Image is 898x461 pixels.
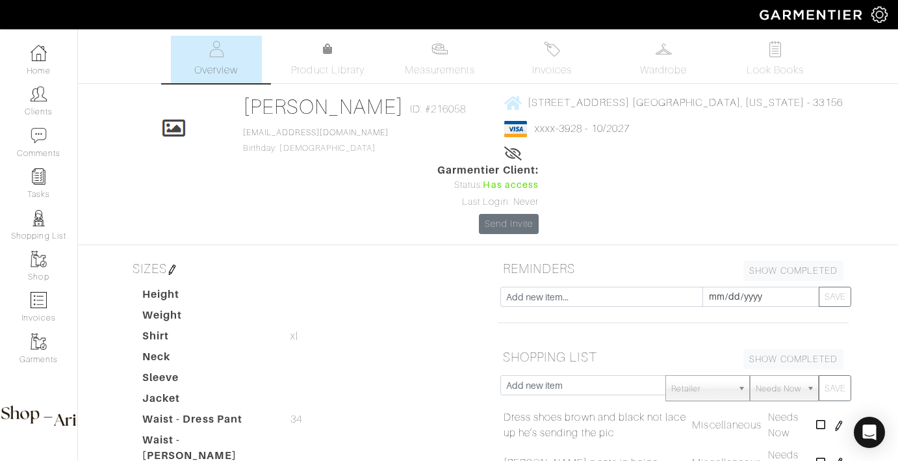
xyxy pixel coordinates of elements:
[171,36,262,83] a: Overview
[133,287,281,308] dt: Height
[500,375,666,395] input: Add new item
[532,62,572,78] span: Invoices
[528,97,843,109] span: [STREET_ADDRESS] [GEOGRAPHIC_DATA], [US_STATE] - 33156
[133,391,281,412] dt: Jacket
[437,163,539,178] span: Garmentier Client:
[535,123,630,135] a: xxxx-3928 - 10/2027
[133,370,281,391] dt: Sleeve
[290,328,298,344] span: xl
[31,127,47,144] img: comment-icon-a0a6a9ef722e966f86d9cbdc48e553b5cf19dbc54f86b18d962a5391bc8f6eb6.png
[31,251,47,267] img: garments-icon-b7da505a4dc4fd61783c78ac3ca0ef83fa9d6f193b1c9dc38574b1d14d53ca28.png
[167,265,177,275] img: pen-cf24a1663064a2ec1b9c1bd2387e9de7a2fa800b781884d57f21acf72779bad2.png
[431,41,448,57] img: measurements-466bbee1fd09ba9460f595b01e5d73f9e2bff037440d3c8f018324cb6cdf7a4a.svg
[133,412,281,432] dt: Waist - Dress Pant
[31,45,47,61] img: dashboard-icon-dbcd8f5a0b271acd01030246c82b418ddd0df26cd7fceb0bd07c9910d44c42f6.png
[194,62,238,78] span: Overview
[768,412,799,439] span: Needs Now
[127,256,478,282] h5: SIZES
[544,41,560,57] img: orders-27d20c2124de7fd6de4e0e44c1d41de31381a507db9b33961299e4e07d508b8c.svg
[743,261,843,281] a: SHOW COMPLETED
[504,94,843,111] a: [STREET_ADDRESS] [GEOGRAPHIC_DATA], [US_STATE] - 33156
[656,41,672,57] img: wardrobe-487a4870c1b7c33e795ec22d11cfc2ed9d08956e64fb3008fe2437562e282088.svg
[283,42,374,78] a: Product Library
[31,292,47,308] img: orders-icon-0abe47150d42831381b5fb84f609e132dff9fe21cb692f30cb5eec754e2cba89.png
[290,412,302,427] span: 34
[756,376,801,402] span: Needs Now
[243,95,404,118] a: [PERSON_NAME]
[410,101,467,117] span: ID: #216058
[767,41,784,57] img: todo-9ac3debb85659649dc8f770b8b6100bb5dab4b48dedcbae339e5042a72dfd3cc.svg
[437,195,539,209] div: Last Login: Never
[640,62,687,78] span: Wardrobe
[208,41,224,57] img: basicinfo-40fd8af6dae0f16599ec9e87c0ef1c0a1fdea2edbe929e3d69a839185d80c458.svg
[291,62,365,78] span: Product Library
[730,36,821,83] a: Look Books
[133,349,281,370] dt: Neck
[854,417,885,448] div: Open Intercom Messenger
[500,287,703,307] input: Add new item...
[405,62,476,78] span: Measurements
[753,3,871,26] img: garmentier-logo-header-white-b43fb05a5012e4ada735d5af1a66efaba907eab6374d6393d1fbf88cb4ef424d.png
[483,178,539,192] span: Has access
[243,128,389,137] a: [EMAIL_ADDRESS][DOMAIN_NAME]
[394,36,486,83] a: Measurements
[31,334,47,350] img: garments-icon-b7da505a4dc4fd61783c78ac3ca0ef83fa9d6f193b1c9dc38574b1d14d53ca28.png
[133,308,281,328] dt: Weight
[692,419,762,431] span: Miscellaneous
[437,178,539,192] div: Status:
[133,328,281,349] dt: Shirt
[819,375,851,401] button: SAVE
[747,62,804,78] span: Look Books
[498,256,849,282] h5: REMINDERS
[671,376,732,402] span: Retailer
[31,210,47,226] img: stylists-icon-eb353228a002819b7ec25b43dbf5f0378dd9e0616d9560372ff212230b889e62.png
[31,86,47,102] img: clients-icon-6bae9207a08558b7cb47a8932f037763ab4055f8c8b6bfacd5dc20c3e0201464.png
[479,214,539,234] a: Send Invite
[504,121,527,137] img: visa-934b35602734be37eb7d5d7e5dbcd2044c359bf20a24dc3361ca3fa54326a8a7.png
[618,36,709,83] a: Wardrobe
[871,7,888,23] img: gear-icon-white-bd11855cb880d31180b6d7d6211b90ccbf57a29d726f0c71d8c61bd08dd39cc2.png
[31,168,47,185] img: reminder-icon-8004d30b9f0a5d33ae49ab947aed9ed385cf756f9e5892f1edd6e32f2345188e.png
[743,349,843,369] a: SHOW COMPLETED
[243,128,389,153] span: Birthday: [DEMOGRAPHIC_DATA]
[819,287,851,307] button: SAVE
[506,36,597,83] a: Invoices
[834,421,844,431] img: pen-cf24a1663064a2ec1b9c1bd2387e9de7a2fa800b781884d57f21acf72779bad2.png
[498,344,849,370] h5: SHOPPING LIST
[504,410,686,441] a: Dress shoes brown and black not lace up he’s sending the pic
